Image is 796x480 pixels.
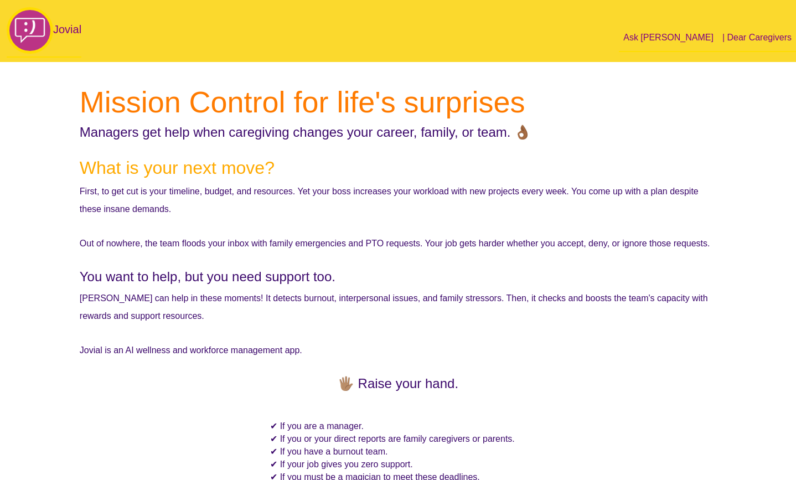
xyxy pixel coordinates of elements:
[80,342,716,359] p: Jovial is an AI wellness and workforce management app.
[270,432,561,445] li: ✔ If you or your direct reports are family caregivers or parents.
[80,84,716,120] h1: Mission Control for life's surprises
[7,7,53,54] img: Jovial Logo
[80,125,716,141] h4: Managers get help when caregiving changes your career, family, or team. 👌🏾
[270,458,561,471] li: ✔ If your job gives you zero support.
[80,376,716,392] h4: 🖐🏽 Raise your hand.
[80,183,716,218] p: First, to get cut is your timeline, budget, and resources. Yet your boss increases your workload ...
[80,157,716,178] h2: What is your next move?
[619,24,718,52] a: Ask [PERSON_NAME]
[270,420,561,432] li: ✔ If you are a manager.
[80,269,716,285] h4: You want to help, but you need support too.
[7,4,81,58] a: Jovial
[270,445,561,458] li: ✔ If you have a burnout team.
[718,24,796,52] a: | Dear Caregivers
[80,235,716,252] p: Out of nowhere, the team floods your inbox with family emergencies and PTO requests. Your job get...
[80,290,716,325] p: [PERSON_NAME] can help in these moments! It detects burnout, interpersonal issues, and family str...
